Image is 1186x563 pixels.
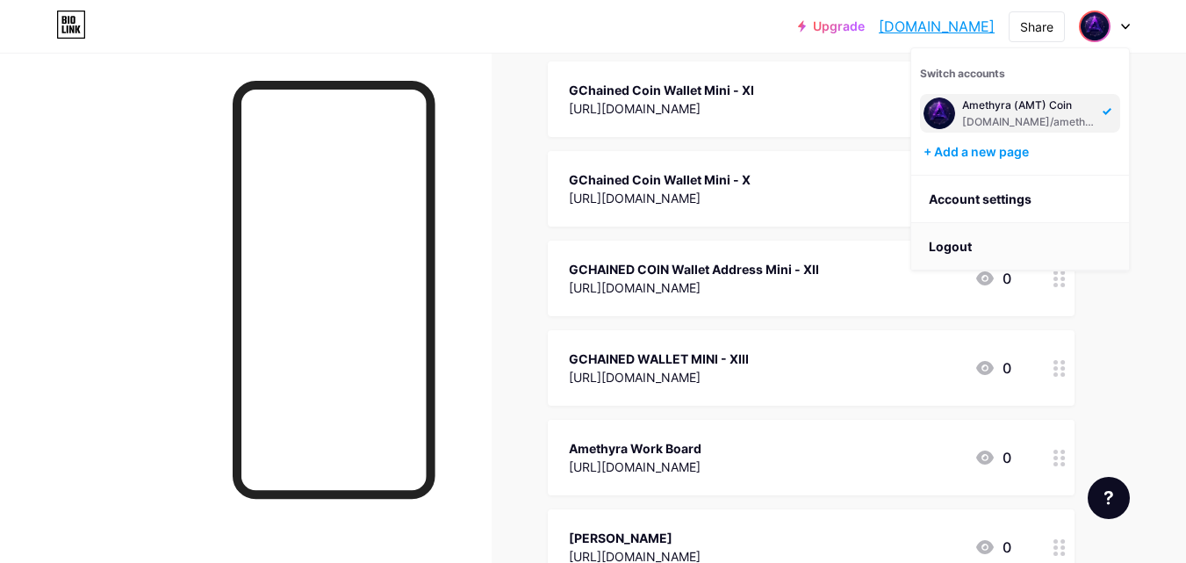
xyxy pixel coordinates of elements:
[569,81,754,99] div: GChained Coin Wallet Mini - XI
[798,19,865,33] a: Upgrade
[974,357,1011,379] div: 0
[569,368,749,386] div: [URL][DOMAIN_NAME]
[569,458,701,476] div: [URL][DOMAIN_NAME]
[924,143,1120,161] div: + Add a new page
[569,189,751,207] div: [URL][DOMAIN_NAME]
[1020,18,1053,36] div: Share
[911,176,1129,223] a: Account settings
[569,278,819,297] div: [URL][DOMAIN_NAME]
[974,537,1011,558] div: 0
[569,439,701,458] div: Amethyra Work Board
[911,223,1129,271] li: Logout
[569,529,701,547] div: [PERSON_NAME]
[879,16,995,37] a: [DOMAIN_NAME]
[569,170,751,189] div: GChained Coin Wallet Mini - X
[974,447,1011,468] div: 0
[924,97,955,129] img: amethyracoin
[962,98,1097,112] div: Amethyra (AMT) Coin
[569,260,819,278] div: GCHAINED COIN Wallet Address Mini - XII
[962,115,1097,129] div: [DOMAIN_NAME]/amethyracoin
[1081,12,1109,40] img: amethyracoin
[974,268,1011,289] div: 0
[569,99,754,118] div: [URL][DOMAIN_NAME]
[920,67,1005,80] span: Switch accounts
[569,350,749,368] div: GCHAINED WALLET MINI - XIII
